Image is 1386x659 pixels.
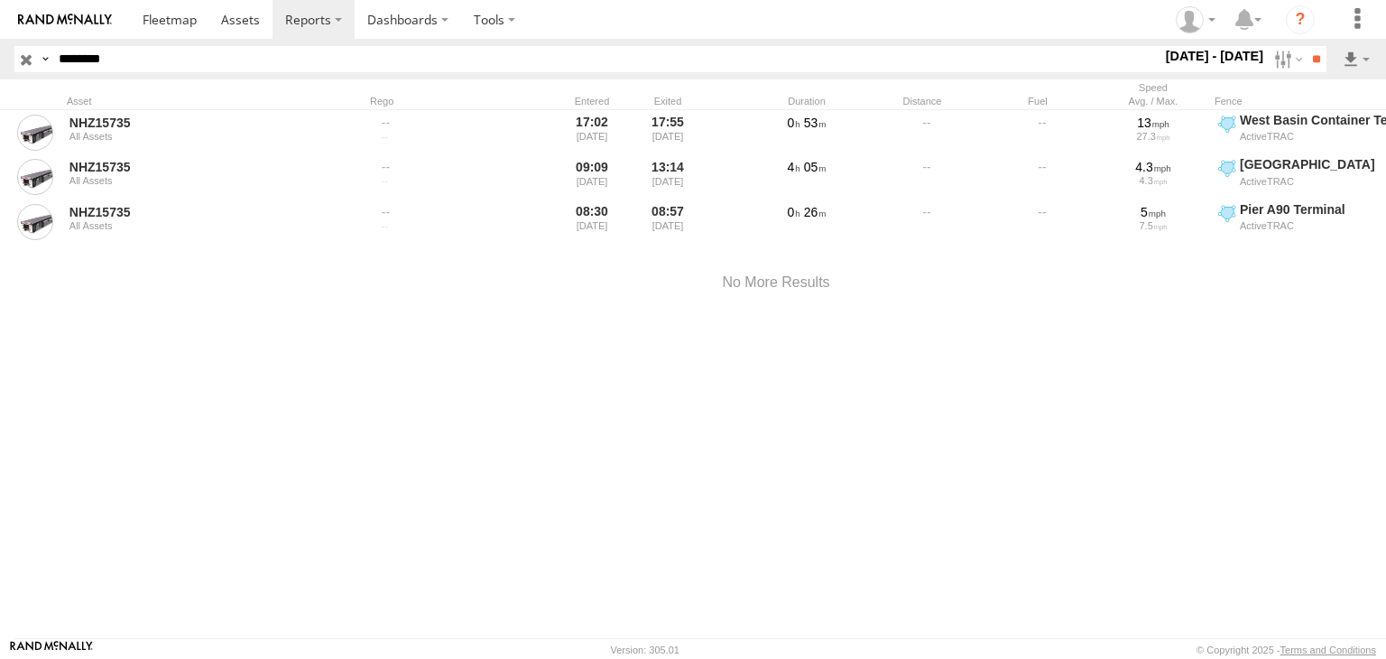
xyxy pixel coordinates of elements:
span: 05 [804,160,827,174]
div: Duration [753,95,861,107]
img: rand-logo.svg [18,14,112,26]
div: Entered [558,95,626,107]
div: 13:14 [DATE] [633,156,702,198]
div: 7.5 [1102,220,1205,231]
span: 26 [804,205,827,219]
div: All Assets [69,175,317,186]
div: Fuel [984,95,1092,107]
label: Search Query [38,46,52,72]
div: 5 [1102,204,1205,220]
div: 09:09 [DATE] [558,156,626,198]
div: Exited [633,95,702,107]
a: Visit our Website [10,641,93,659]
span: 0 [788,116,800,130]
div: Asset [67,95,319,107]
div: 13 [1102,115,1205,131]
i: ? [1286,5,1315,34]
div: 17:55 [DATE] [633,112,702,153]
div: 4.3 [1102,175,1205,186]
div: 4.3 [1102,159,1205,175]
span: 4 [788,160,800,174]
div: All Assets [69,220,317,231]
div: 08:57 [DATE] [633,201,702,243]
a: NHZ15735 [69,204,317,220]
a: Terms and Conditions [1280,645,1376,655]
div: Distance [868,95,976,107]
div: 08:30 [DATE] [558,201,626,243]
div: 17:02 [DATE] [558,112,626,153]
div: © Copyright 2025 - [1197,645,1376,655]
label: Search Filter Options [1267,46,1306,72]
span: 0 [788,205,800,219]
span: 53 [804,116,827,130]
a: NHZ15735 [69,159,317,175]
div: All Assets [69,131,317,142]
div: Zulema McIntosch [1169,6,1222,33]
label: Export results as... [1341,46,1372,72]
div: Version: 305.01 [611,645,679,655]
div: Rego [370,95,550,107]
div: 27.3 [1102,131,1205,142]
label: [DATE] - [DATE] [1162,46,1268,66]
a: NHZ15735 [69,115,317,131]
